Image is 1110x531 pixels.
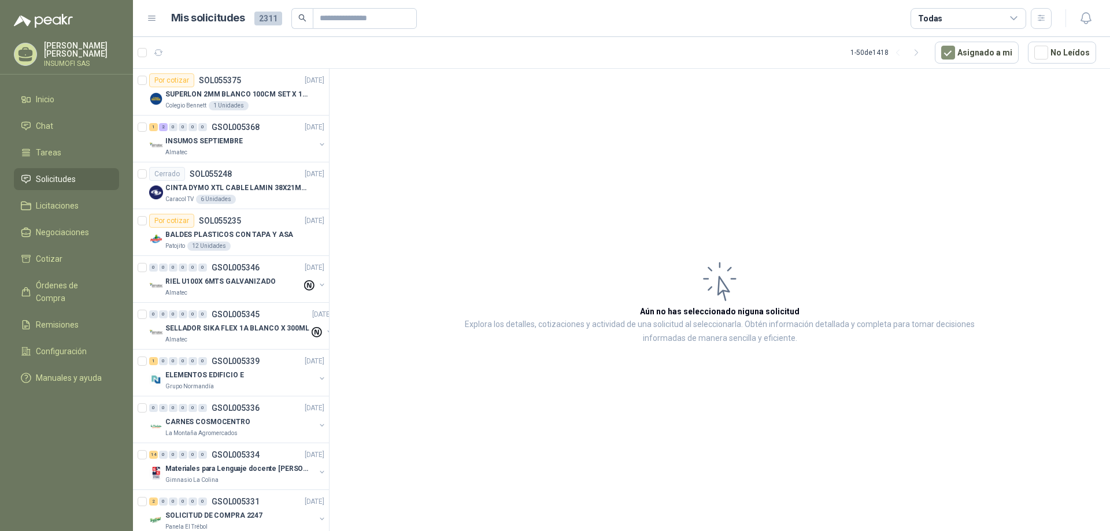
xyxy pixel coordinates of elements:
a: Por cotizarSOL055235[DATE] Company LogoBALDES PLASTICOS CON TAPA Y ASAPatojito12 Unidades [133,209,329,256]
img: Company Logo [149,419,163,433]
h1: Mis solicitudes [171,10,245,27]
div: Por cotizar [149,214,194,228]
div: 0 [198,263,207,272]
a: 1 2 0 0 0 0 GSOL005368[DATE] Company LogoINSUMOS SEPTIEMBREAlmatec [149,120,327,157]
p: [PERSON_NAME] [PERSON_NAME] [44,42,119,58]
p: SOLICITUD DE COMPRA 2247 [165,510,262,521]
p: La Montaña Agromercados [165,429,238,438]
div: Todas [918,12,942,25]
p: Almatec [165,335,187,344]
button: No Leídos [1028,42,1096,64]
p: [DATE] [305,403,324,414]
p: [DATE] [312,309,332,320]
div: 0 [179,497,187,506]
div: 0 [198,123,207,131]
img: Company Logo [149,279,163,293]
span: Negociaciones [36,226,89,239]
div: 0 [169,404,177,412]
div: Por cotizar [149,73,194,87]
div: 0 [198,310,207,318]
p: Colegio Bennett [165,101,206,110]
div: 0 [188,263,197,272]
span: Remisiones [36,318,79,331]
p: BALDES PLASTICOS CON TAPA Y ASA [165,229,293,240]
div: 0 [159,451,168,459]
a: Negociaciones [14,221,119,243]
div: 0 [198,497,207,506]
div: 0 [159,310,168,318]
span: Cotizar [36,252,62,265]
p: [DATE] [305,75,324,86]
p: INSUMOS SEPTIEMBRE [165,136,243,147]
p: GSOL005368 [212,123,260,131]
p: [DATE] [305,450,324,461]
a: Configuración [14,340,119,362]
p: Materiales para Lenguaje docente [PERSON_NAME] [165,463,309,474]
div: 0 [149,263,158,272]
span: Chat [36,120,53,132]
div: 1 [149,357,158,365]
img: Company Logo [149,466,163,480]
p: GSOL005339 [212,357,260,365]
div: 2 [159,123,168,131]
a: 0 0 0 0 0 0 GSOL005345[DATE] Company LogoSELLADOR SIKA FLEX 1A BLANCO X 300MLAlmatec [149,307,334,344]
div: 0 [149,404,158,412]
a: Solicitudes [14,168,119,190]
div: 0 [179,263,187,272]
img: Company Logo [149,373,163,387]
div: 0 [159,357,168,365]
div: 0 [149,310,158,318]
div: 0 [159,404,168,412]
div: 2 [149,497,158,506]
p: SOL055248 [190,170,232,178]
div: 0 [179,357,187,365]
div: 0 [169,357,177,365]
div: 1 Unidades [209,101,249,110]
div: 14 [149,451,158,459]
p: GSOL005345 [212,310,260,318]
img: Company Logo [149,232,163,246]
div: 0 [169,123,177,131]
span: Licitaciones [36,199,79,212]
div: 0 [159,497,168,506]
div: 0 [198,404,207,412]
p: [DATE] [305,356,324,367]
p: SELLADOR SIKA FLEX 1A BLANCO X 300ML [165,323,309,334]
p: [DATE] [305,216,324,226]
span: Órdenes de Compra [36,279,108,305]
span: Configuración [36,345,87,358]
div: 12 Unidades [187,242,231,251]
div: 0 [179,310,187,318]
p: RIEL U100X 6MTS GALVANIZADO [165,276,276,287]
img: Logo peakr [14,14,73,28]
p: GSOL005346 [212,263,260,272]
p: ELEMENTOS EDIFICIO E [165,370,244,381]
p: GSOL005331 [212,497,260,506]
p: SOL055235 [199,217,241,225]
p: CARNES COSMOCENTRO [165,417,250,428]
p: Gimnasio La Colina [165,476,219,485]
div: 1 [149,123,158,131]
div: 0 [188,451,197,459]
p: GSOL005336 [212,404,260,412]
button: Asignado a mi [935,42,1019,64]
p: SOL055375 [199,76,241,84]
div: 0 [169,451,177,459]
img: Company Logo [149,185,163,199]
div: 0 [179,404,187,412]
p: SUPERLON 2MM BLANCO 100CM SET X 150 METROS [165,89,309,100]
span: search [298,14,306,22]
a: 0 0 0 0 0 0 GSOL005346[DATE] Company LogoRIEL U100X 6MTS GALVANIZADOAlmatec [149,261,327,298]
div: 0 [188,404,197,412]
div: 0 [198,357,207,365]
div: 0 [159,263,168,272]
div: Cerrado [149,167,185,181]
div: 0 [179,451,187,459]
div: 0 [169,497,177,506]
img: Company Logo [149,92,163,106]
span: 2311 [254,12,282,25]
img: Company Logo [149,139,163,153]
p: Patojito [165,242,185,251]
img: Company Logo [149,513,163,527]
p: Almatec [165,148,187,157]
